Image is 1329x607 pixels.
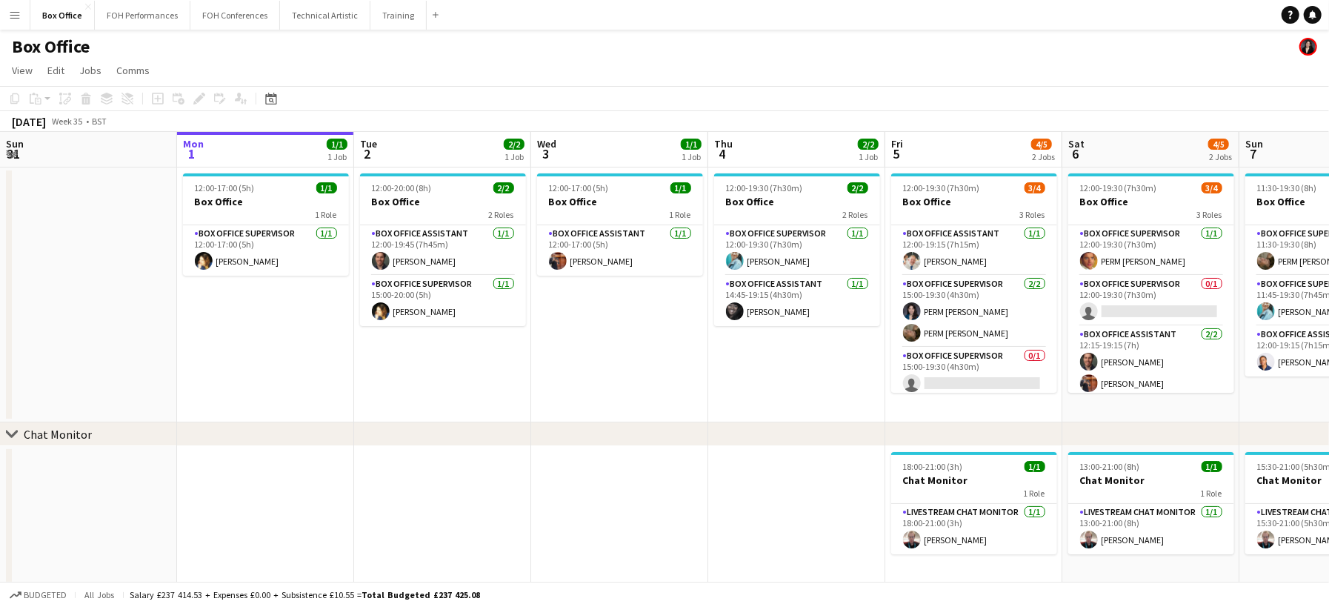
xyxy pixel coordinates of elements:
span: 12:00-19:30 (7h30m) [903,182,980,193]
div: 1 Job [504,151,524,162]
app-job-card: 12:00-19:30 (7h30m)3/4Box Office3 RolesBox Office Supervisor1/112:00-19:30 (7h30m)PERM [PERSON_NA... [1068,173,1234,393]
span: Jobs [79,64,101,77]
span: Sat [1068,137,1085,150]
button: Budgeted [7,587,69,603]
div: 2 Jobs [1209,151,1232,162]
app-card-role: Box Office Supervisor1/112:00-19:30 (7h30m)PERM [PERSON_NAME] [1068,225,1234,276]
span: 1/1 [681,139,702,150]
span: View [12,64,33,77]
span: 12:00-20:00 (8h) [372,182,432,193]
span: 13:00-21:00 (8h) [1080,461,1140,472]
app-card-role: Box Office Supervisor2/215:00-19:30 (4h30m)PERM [PERSON_NAME]PERM [PERSON_NAME] [891,276,1057,348]
button: Training [370,1,427,30]
span: 3/4 [1025,182,1045,193]
span: Comms [116,64,150,77]
app-job-card: 12:00-19:30 (7h30m)3/4Box Office3 RolesBox Office Assistant1/112:00-19:15 (7h15m)[PERSON_NAME]Box... [891,173,1057,393]
div: Chat Monitor [24,427,92,442]
span: 1 [181,145,204,162]
span: 7 [1243,145,1263,162]
span: Tue [360,137,377,150]
span: Sun [1245,137,1263,150]
div: 12:00-17:00 (5h)1/1Box Office1 RoleBox Office Supervisor1/112:00-17:00 (5h)[PERSON_NAME] [183,173,349,276]
h3: Box Office [1068,195,1234,208]
span: 1 Role [1024,488,1045,499]
span: 4/5 [1208,139,1229,150]
button: Box Office [30,1,95,30]
span: 2 [358,145,377,162]
app-job-card: 12:00-17:00 (5h)1/1Box Office1 RoleBox Office Assistant1/112:00-17:00 (5h)[PERSON_NAME] [537,173,703,276]
span: 3 Roles [1020,209,1045,220]
span: 2/2 [493,182,514,193]
span: Edit [47,64,64,77]
h3: Chat Monitor [891,474,1057,487]
span: 1 Role [1201,488,1222,499]
app-card-role: Livestream Chat Monitor1/118:00-21:00 (3h)[PERSON_NAME] [891,504,1057,554]
app-job-card: 12:00-19:30 (7h30m)2/2Box Office2 RolesBox Office Supervisor1/112:00-19:30 (7h30m)[PERSON_NAME]Bo... [714,173,880,326]
span: 6 [1066,145,1085,162]
span: 1/1 [670,182,691,193]
a: Edit [41,61,70,80]
div: 2 Jobs [1032,151,1055,162]
app-job-card: 13:00-21:00 (8h)1/1Chat Monitor1 RoleLivestream Chat Monitor1/113:00-21:00 (8h)[PERSON_NAME] [1068,452,1234,554]
span: Thu [714,137,733,150]
span: 1/1 [316,182,337,193]
span: 5 [889,145,903,162]
span: 4/5 [1031,139,1052,150]
a: View [6,61,39,80]
app-card-role: Box Office Assistant1/112:00-19:45 (7h45m)[PERSON_NAME] [360,225,526,276]
button: FOH Performances [95,1,190,30]
div: 1 Job [859,151,878,162]
h3: Box Office [891,195,1057,208]
span: 2 Roles [489,209,514,220]
a: Comms [110,61,156,80]
span: 3 [535,145,556,162]
span: 2 Roles [843,209,868,220]
div: 12:00-20:00 (8h)2/2Box Office2 RolesBox Office Assistant1/112:00-19:45 (7h45m)[PERSON_NAME]Box Of... [360,173,526,326]
span: 11:30-19:30 (8h) [1257,182,1317,193]
app-card-role: Box Office Supervisor0/112:00-19:30 (7h30m) [1068,276,1234,326]
app-card-role: Box Office Assistant1/114:45-19:15 (4h30m)[PERSON_NAME] [714,276,880,326]
app-card-role: Box Office Supervisor1/115:00-20:00 (5h)[PERSON_NAME] [360,276,526,326]
span: 31 [4,145,24,162]
h3: Chat Monitor [1068,474,1234,487]
span: 2/2 [504,139,524,150]
span: 2/2 [858,139,879,150]
h3: Box Office [714,195,880,208]
a: Jobs [73,61,107,80]
app-card-role: Box Office Assistant1/112:00-19:15 (7h15m)[PERSON_NAME] [891,225,1057,276]
span: 12:00-19:30 (7h30m) [1080,182,1157,193]
span: 2/2 [847,182,868,193]
span: 1/1 [327,139,347,150]
span: Total Budgeted £237 425.08 [362,589,480,600]
span: All jobs [81,589,117,600]
app-card-role: Livestream Chat Monitor1/113:00-21:00 (8h)[PERSON_NAME] [1068,504,1234,554]
h3: Box Office [183,195,349,208]
div: Salary £237 414.53 + Expenses £0.00 + Subsistence £10.55 = [130,589,480,600]
span: 1 Role [670,209,691,220]
span: Mon [183,137,204,150]
span: 12:00-17:00 (5h) [549,182,609,193]
app-card-role: Box Office Supervisor1/112:00-17:00 (5h)[PERSON_NAME] [183,225,349,276]
app-job-card: 18:00-21:00 (3h)1/1Chat Monitor1 RoleLivestream Chat Monitor1/118:00-21:00 (3h)[PERSON_NAME] [891,452,1057,554]
div: 1 Job [682,151,701,162]
app-card-role: Box Office Assistant2/212:15-19:15 (7h)[PERSON_NAME][PERSON_NAME] [1068,326,1234,398]
span: 1/1 [1202,461,1222,472]
app-card-role: Box Office Assistant1/112:00-17:00 (5h)[PERSON_NAME] [537,225,703,276]
span: Sun [6,137,24,150]
span: 18:00-21:00 (3h) [903,461,963,472]
span: Budgeted [24,590,67,600]
button: Technical Artistic [280,1,370,30]
span: 12:00-19:30 (7h30m) [726,182,803,193]
app-card-role: Box Office Supervisor0/115:00-19:30 (4h30m) [891,348,1057,398]
div: BST [92,116,107,127]
app-card-role: Box Office Supervisor1/112:00-19:30 (7h30m)[PERSON_NAME] [714,225,880,276]
span: 3/4 [1202,182,1222,193]
h3: Box Office [537,195,703,208]
button: FOH Conferences [190,1,280,30]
